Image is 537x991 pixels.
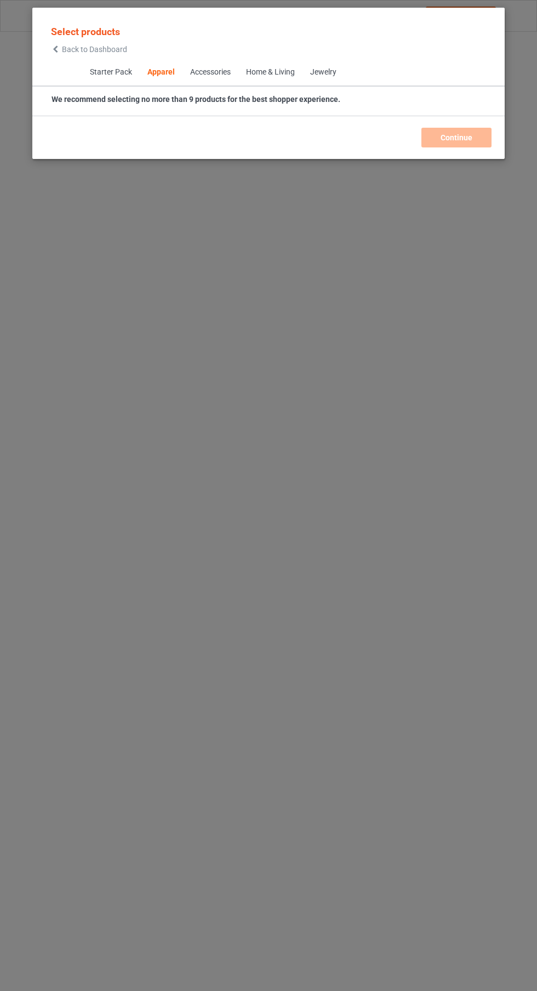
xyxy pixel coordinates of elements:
[51,26,120,37] span: Select products
[147,67,174,78] div: Apparel
[310,67,336,78] div: Jewelry
[82,59,139,86] span: Starter Pack
[190,67,230,78] div: Accessories
[52,95,340,104] strong: We recommend selecting no more than 9 products for the best shopper experience.
[62,45,127,54] span: Back to Dashboard
[245,67,294,78] div: Home & Living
